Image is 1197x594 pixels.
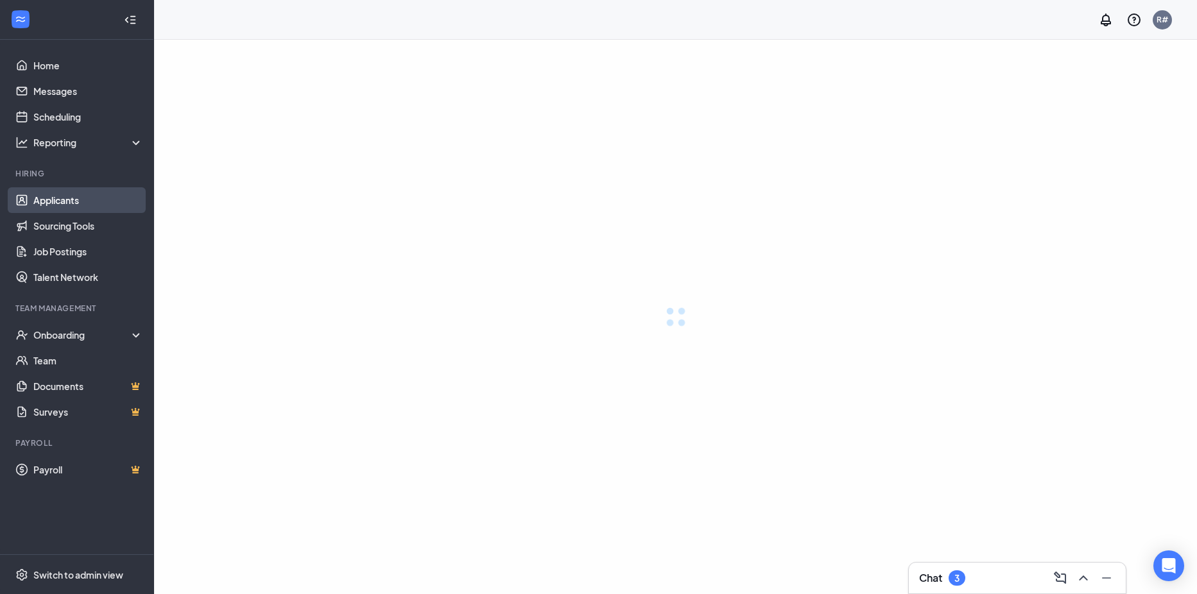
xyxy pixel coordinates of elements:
div: R# [1157,14,1168,25]
a: Talent Network [33,264,143,290]
button: Minimize [1095,568,1115,588]
div: Open Intercom Messenger [1153,550,1184,581]
a: Home [33,53,143,78]
svg: Notifications [1098,12,1114,28]
a: Sourcing Tools [33,213,143,239]
a: Applicants [33,187,143,213]
a: Scheduling [33,104,143,130]
div: Switch to admin view [33,568,123,581]
div: Reporting [33,136,144,149]
svg: Settings [15,568,28,581]
a: Team [33,348,143,373]
svg: Analysis [15,136,28,149]
a: Messages [33,78,143,104]
svg: ChevronUp [1076,570,1091,586]
a: PayrollCrown [33,457,143,482]
svg: Minimize [1099,570,1114,586]
svg: WorkstreamLogo [14,13,27,26]
a: DocumentsCrown [33,373,143,399]
button: ComposeMessage [1049,568,1069,588]
div: Team Management [15,303,141,314]
div: 3 [954,573,960,584]
div: Hiring [15,168,141,179]
svg: ComposeMessage [1053,570,1068,586]
div: Payroll [15,437,141,448]
button: ChevronUp [1072,568,1092,588]
svg: Collapse [124,13,137,26]
svg: UserCheck [15,328,28,341]
a: Job Postings [33,239,143,264]
div: Onboarding [33,328,144,341]
h3: Chat [919,571,942,585]
svg: QuestionInfo [1126,12,1142,28]
a: SurveysCrown [33,399,143,425]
